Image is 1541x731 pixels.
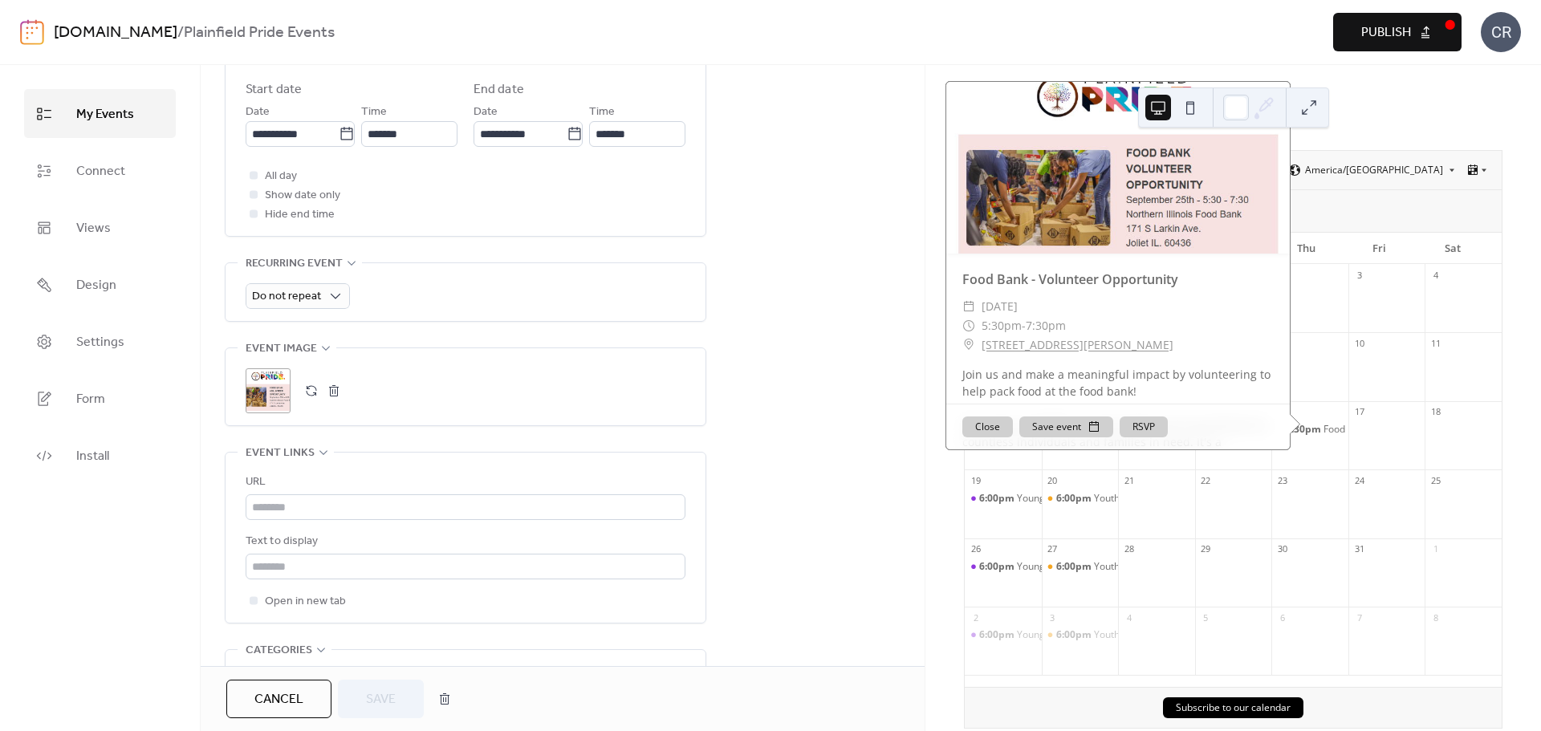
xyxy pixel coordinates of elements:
span: Open in new tab [265,592,346,611]
div: ​ [962,316,975,335]
div: 8 [1429,611,1441,623]
div: 17 [1353,406,1365,418]
span: [DATE] [982,297,1018,316]
div: 10 [1353,337,1365,349]
div: ​ [962,297,975,316]
div: Youth Center [1094,560,1153,574]
span: 6:00pm [1056,492,1094,506]
div: Youth Center [1094,628,1153,642]
div: ​ [962,335,975,355]
span: 5:30pm [982,316,1022,335]
span: Design [76,273,116,298]
span: Categories [246,641,312,660]
a: My Events [24,89,176,138]
div: 21 [1123,474,1135,486]
a: [DOMAIN_NAME] [54,18,177,48]
div: 25 [1429,474,1441,486]
div: 20 [1047,474,1059,486]
div: Join us and make a meaningful impact by volunteering to help pack food at the food bank! Your tim... [946,366,1290,585]
span: 6:00pm [979,628,1017,642]
span: Date [246,103,270,122]
span: 6:00pm [1056,628,1094,642]
div: Youth Center [1094,492,1153,506]
span: Install [76,444,109,469]
span: Time [361,103,387,122]
div: 7 [1353,611,1365,623]
div: 18 [1429,406,1441,418]
div: 28 [1123,543,1135,555]
span: Show date only [265,186,340,205]
span: All day [265,167,297,186]
div: Food Bank - Volunteer Opportunity [946,270,1290,289]
div: 22 [1200,474,1212,486]
div: Food Bank - Volunteer Opportunity [1323,423,1477,437]
a: Form [24,374,176,423]
div: Young Adult Pride [965,560,1042,574]
div: 27 [1047,543,1059,555]
button: Cancel [226,680,331,718]
div: Youth Center [1042,560,1119,574]
div: Young Adult Pride [965,628,1042,642]
div: 1 [1429,543,1441,555]
a: Views [24,203,176,252]
a: Design [24,260,176,309]
div: 4 [1123,611,1135,623]
span: - [1022,316,1026,335]
span: Hide end time [265,205,335,225]
span: Connect [76,159,125,184]
div: Young Adult Pride [1017,628,1096,642]
a: Connect [24,146,176,195]
div: 5 [1200,611,1212,623]
div: Fri [1343,233,1416,265]
div: 30 [1276,543,1288,555]
span: Publish [1361,23,1411,43]
div: Food Bank - Volunteer Opportunity [1271,423,1348,437]
span: Event image [246,339,317,359]
div: 2 [970,611,982,623]
div: 23 [1276,474,1288,486]
span: 7:30pm [1026,316,1066,335]
button: Subscribe to our calendar [1163,697,1303,718]
div: URL [246,473,682,492]
div: Young Adult Pride [965,492,1042,506]
span: Settings [76,330,124,355]
span: 6:00pm [979,492,1017,506]
a: [STREET_ADDRESS][PERSON_NAME] [982,335,1173,355]
div: 31 [1353,543,1365,555]
button: Save event [1019,416,1113,437]
div: 3 [1047,611,1059,623]
span: Cancel [254,690,303,709]
div: 26 [970,543,982,555]
div: End date [474,80,524,99]
span: Recurring event [246,254,343,274]
div: 24 [1353,474,1365,486]
div: Sat [1416,233,1489,265]
a: Install [24,431,176,480]
img: logo [20,19,44,45]
div: Youth Center [1042,628,1119,642]
div: 4 [1429,269,1441,281]
div: 6 [1276,611,1288,623]
button: Publish [1333,13,1462,51]
span: Event links [246,444,315,463]
span: 6:00pm [1056,560,1094,574]
span: Time [589,103,615,122]
button: Close [962,416,1013,437]
div: Young Adult Pride [1017,560,1096,574]
div: 11 [1429,337,1441,349]
div: Thu [1270,233,1343,265]
a: Settings [24,317,176,366]
b: / [177,18,184,48]
div: 29 [1200,543,1212,555]
span: Views [76,216,111,241]
div: 19 [970,474,982,486]
span: America/[GEOGRAPHIC_DATA] [1305,165,1443,175]
div: 3 [1353,269,1365,281]
div: Text to display [246,532,682,551]
span: 6:00pm [979,560,1017,574]
b: Plainfield Pride Events [184,18,335,48]
div: ; [246,368,291,413]
span: 5:30pm [1286,423,1323,437]
button: RSVP [1120,416,1168,437]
